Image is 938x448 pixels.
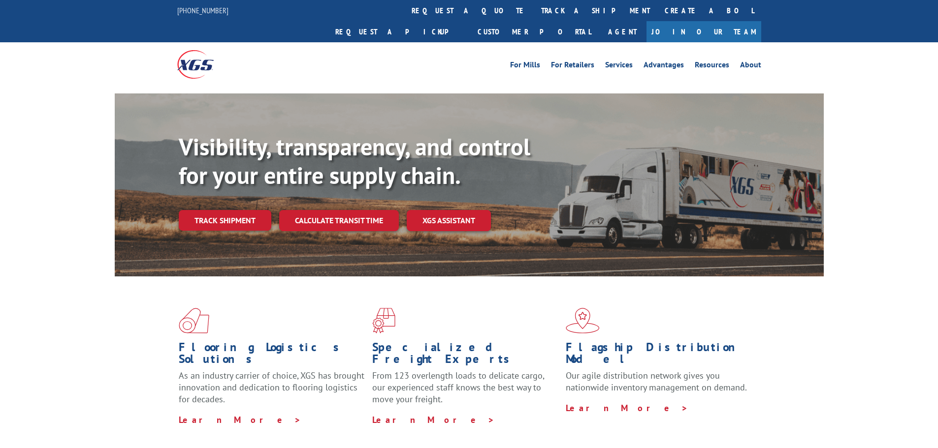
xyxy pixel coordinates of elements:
a: Advantages [644,61,684,72]
a: [PHONE_NUMBER] [177,5,228,15]
a: Services [605,61,633,72]
img: xgs-icon-total-supply-chain-intelligence-red [179,308,209,333]
h1: Flagship Distribution Model [566,341,752,370]
a: Request a pickup [328,21,470,42]
a: Learn More > [179,414,301,425]
h1: Flooring Logistics Solutions [179,341,365,370]
a: For Mills [510,61,540,72]
a: Track shipment [179,210,271,231]
a: For Retailers [551,61,594,72]
img: xgs-icon-flagship-distribution-model-red [566,308,600,333]
span: As an industry carrier of choice, XGS has brought innovation and dedication to flooring logistics... [179,370,364,405]
a: About [740,61,761,72]
a: Learn More > [566,402,688,414]
img: xgs-icon-focused-on-flooring-red [372,308,395,333]
a: Calculate transit time [279,210,399,231]
a: Learn More > [372,414,495,425]
a: XGS ASSISTANT [407,210,491,231]
h1: Specialized Freight Experts [372,341,558,370]
a: Agent [598,21,647,42]
a: Join Our Team [647,21,761,42]
span: Our agile distribution network gives you nationwide inventory management on demand. [566,370,747,393]
b: Visibility, transparency, and control for your entire supply chain. [179,131,530,190]
a: Customer Portal [470,21,598,42]
a: Resources [695,61,729,72]
p: From 123 overlength loads to delicate cargo, our experienced staff knows the best way to move you... [372,370,558,414]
